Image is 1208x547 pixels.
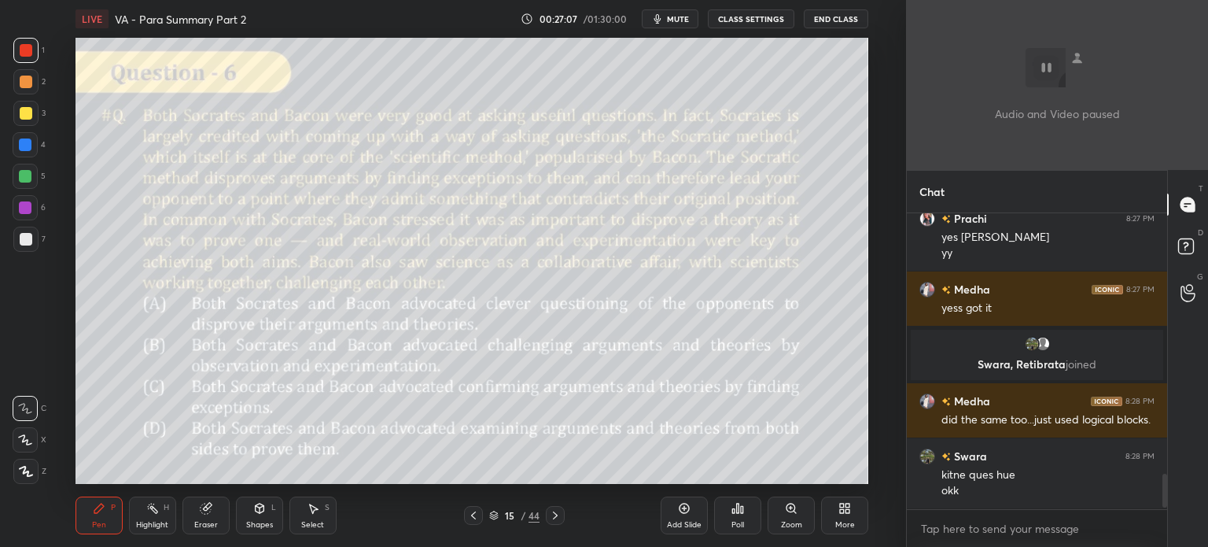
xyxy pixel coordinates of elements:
div: Poll [731,521,744,529]
div: L [271,504,276,512]
div: Shapes [246,521,273,529]
div: kitne ques hue [941,468,1155,483]
button: CLASS SETTINGS [708,9,794,28]
div: 2 [13,69,46,94]
div: 8:28 PM [1125,452,1155,461]
div: Add Slide [667,521,702,529]
img: no-rating-badge.077c3623.svg [941,453,951,461]
div: 5 [13,164,46,189]
div: S [325,504,330,512]
div: 44 [528,508,540,523]
div: 15 [502,511,517,520]
span: joined [1066,357,1096,371]
div: Z [13,459,46,484]
p: D [1198,227,1203,238]
p: G [1197,271,1203,283]
div: yess got it [941,301,1155,316]
div: did the same too...just used logical blocks. [941,412,1155,428]
div: 8:27 PM [1126,285,1155,294]
div: 6 [13,195,46,220]
div: 8:27 PM [1126,214,1155,224]
div: H [164,504,169,512]
div: Zoom [781,521,802,529]
p: Swara, Retibrata [920,358,1154,371]
img: no-rating-badge.077c3623.svg [941,286,951,294]
div: Eraser [194,521,218,529]
h6: Swara [951,448,987,464]
div: / [521,511,525,520]
img: 3 [919,282,935,298]
div: yes [PERSON_NAME] [941,230,1155,246]
div: yy [941,246,1155,261]
div: Select [301,521,324,529]
button: End Class [804,9,868,28]
img: iconic-dark.1390631f.png [1091,397,1122,406]
div: 3 [13,101,46,126]
h4: VA - Para Summary Part 2 [115,12,246,27]
div: Highlight [136,521,168,529]
span: mute [667,13,689,24]
button: mute [642,9,698,28]
div: P [111,504,116,512]
div: grid [907,213,1167,509]
img: no-rating-badge.077c3623.svg [941,215,951,224]
div: X [13,427,46,453]
img: default.png [1035,336,1051,352]
img: fb9d0dd0448f41eba4021cbe07338259.jpg [1024,336,1040,352]
p: Chat [907,171,957,213]
div: 1 [13,38,45,63]
p: T [1199,183,1203,194]
div: 7 [13,227,46,252]
img: iconic-dark.1390631f.png [1092,285,1123,294]
img: ccfb6cedce394ab38c413dac2608b524.jpg [919,211,935,227]
div: okk [941,483,1155,499]
h6: Prachi [951,210,987,227]
h6: Medha [951,281,990,298]
img: no-rating-badge.077c3623.svg [941,397,951,406]
div: 4 [13,132,46,157]
div: 8:28 PM [1125,397,1155,406]
div: Pen [92,521,106,529]
img: 3 [919,394,935,409]
div: LIVE [75,9,109,28]
h6: Medha [951,393,990,409]
div: C [13,396,46,421]
div: More [835,521,855,529]
img: fb9d0dd0448f41eba4021cbe07338259.jpg [919,449,935,464]
p: Audio and Video paused [995,105,1120,122]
